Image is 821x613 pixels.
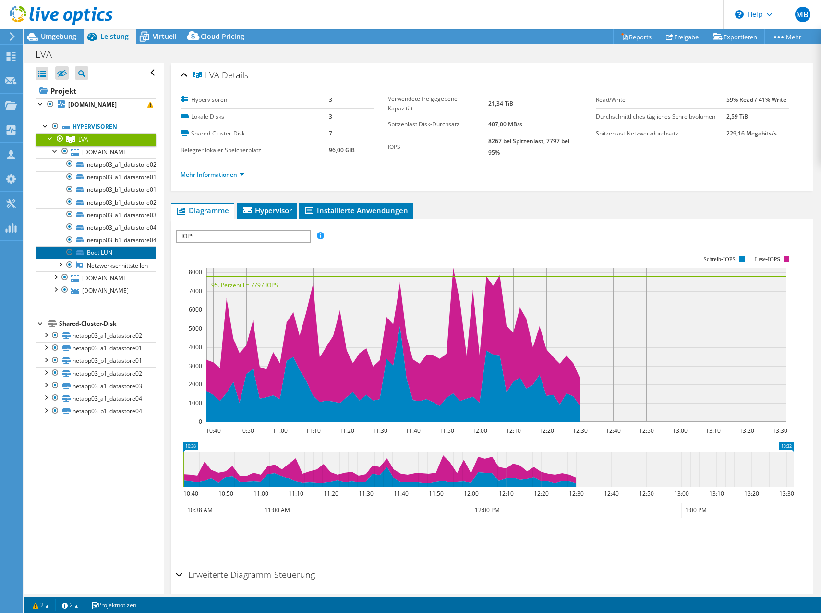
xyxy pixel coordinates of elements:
text: 12:00 [472,427,487,435]
a: netapp03_b1_datastore01 [36,184,156,196]
span: LVA [78,135,88,144]
a: 2 [55,599,85,611]
a: netapp03_b1_datastore02 [36,367,156,380]
span: Cloud Pricing [201,32,244,41]
label: Spitzenlast Disk-Durchsatz [388,120,488,129]
text: Schreib-IOPS [703,256,736,263]
text: 0 [199,417,202,426]
text: 11:30 [372,427,387,435]
a: Netzwerkschnittstellen [36,259,156,271]
span: Hypervisor [242,206,292,215]
label: Lokale Disks [181,112,329,122]
b: 2,59 TiB [726,112,748,121]
text: 11:20 [323,490,338,498]
a: netapp03_a1_datastore04 [36,392,156,405]
a: netapp03_b1_datastore02 [36,196,156,208]
text: 13:30 [779,490,794,498]
text: 10:40 [183,490,198,498]
h1: LVA [31,49,67,60]
a: [DOMAIN_NAME] [36,146,156,158]
div: Shared-Cluster-Disk [59,318,156,330]
text: 13:20 [744,490,759,498]
b: 8267 bei Spitzenlast, 7797 bei 95% [488,137,569,157]
text: 11:40 [405,427,420,435]
b: 3 [329,112,332,121]
a: netapp03_b1_datastore04 [36,405,156,417]
text: 11:10 [305,427,320,435]
text: 11:50 [428,490,443,498]
a: netapp03_a1_datastore04 [36,221,156,233]
text: 12:20 [539,427,554,435]
text: 7000 [189,287,202,295]
b: 59% Read / 41% Write [726,96,786,104]
a: [DOMAIN_NAME] [36,98,156,111]
a: Freigabe [659,29,706,44]
a: [DOMAIN_NAME] [36,271,156,284]
a: Mehr Informationen [181,171,244,179]
svg: \n [735,10,744,19]
span: IOPS [177,231,310,242]
a: Mehr [764,29,809,44]
b: 229,16 Megabits/s [726,129,777,137]
span: MB [795,7,810,22]
a: netapp03_a1_datastore03 [36,380,156,392]
text: 11:00 [253,490,268,498]
a: 2 [26,599,56,611]
a: netapp03_a1_datastore01 [36,342,156,355]
a: netapp03_a1_datastore02 [36,158,156,171]
text: 12:00 [463,490,478,498]
label: Hypervisoren [181,95,329,105]
text: 13:00 [672,427,687,435]
text: 5000 [189,324,202,332]
b: 21,34 TiB [488,99,513,108]
text: 13:30 [772,427,787,435]
a: Projekt [36,83,156,98]
text: 10:50 [239,427,254,435]
text: 12:40 [604,490,618,498]
a: Reports [613,29,659,44]
text: Lese-IOPS [755,256,780,263]
b: 96,00 GiB [329,146,355,154]
span: Umgebung [41,32,76,41]
text: 2000 [189,380,202,388]
label: IOPS [388,142,488,152]
a: Hypervisoren [36,121,156,133]
text: 11:40 [393,490,408,498]
text: 12:50 [639,490,653,498]
span: LVA [193,71,219,80]
text: 12:10 [506,427,520,435]
span: Leistung [100,32,129,41]
text: 95. Perzentil = 7797 IOPS [211,281,278,289]
label: Read/Write [596,95,726,105]
text: 13:20 [739,427,754,435]
text: 11:10 [288,490,303,498]
b: 7 [329,129,332,137]
text: 1000 [189,399,202,407]
text: 10:50 [218,490,233,498]
label: Shared-Cluster-Disk [181,129,329,138]
a: netapp03_a1_datastore02 [36,330,156,342]
label: Spitzenlast Netzwerkdurchsatz [596,129,726,138]
text: 12:40 [605,427,620,435]
text: 12:20 [533,490,548,498]
text: 3000 [189,362,202,370]
text: 11:50 [439,427,454,435]
label: Belegter lokaler Speicherplatz [181,146,329,155]
text: 4000 [189,343,202,351]
a: Exportieren [706,29,765,44]
text: 12:30 [572,427,587,435]
text: 11:30 [358,490,373,498]
a: LVA [36,133,156,146]
text: 13:10 [705,427,720,435]
h2: Erweiterte Diagramm-Steuerung [176,565,315,584]
text: 12:50 [639,427,653,435]
b: 3 [329,96,332,104]
a: netapp03_a1_datastore01 [36,171,156,184]
a: [DOMAIN_NAME] [36,284,156,296]
text: 8000 [189,268,202,276]
span: Installierte Anwendungen [304,206,408,215]
text: 11:00 [272,427,287,435]
text: 10:40 [205,427,220,435]
b: [DOMAIN_NAME] [68,100,117,109]
label: Verwendete freigegebene Kapazität [388,94,488,113]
